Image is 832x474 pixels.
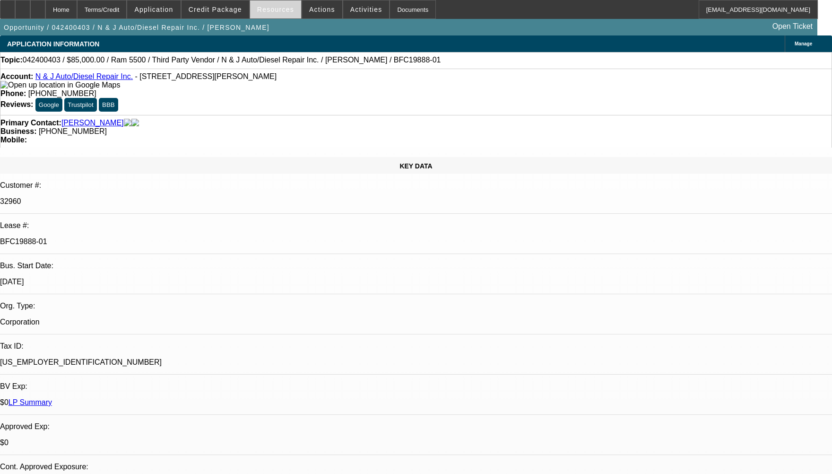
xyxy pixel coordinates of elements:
[9,398,52,406] a: LP Summary
[99,98,118,112] button: BBB
[309,6,335,13] span: Actions
[61,119,124,127] a: [PERSON_NAME]
[0,81,120,89] a: View Google Maps
[127,0,180,18] button: Application
[795,41,812,46] span: Manage
[4,24,269,31] span: Opportunity / 042400403 / N & J Auto/Diesel Repair Inc. / [PERSON_NAME]
[0,100,33,108] strong: Reviews:
[134,6,173,13] span: Application
[0,72,33,80] strong: Account:
[64,98,96,112] button: Trustpilot
[39,127,107,135] span: [PHONE_NUMBER]
[35,72,133,80] a: N & J Auto/Diesel Repair Inc.
[7,40,99,48] span: APPLICATION INFORMATION
[35,98,62,112] button: Google
[182,0,249,18] button: Credit Package
[23,56,441,64] span: 042400403 / $85,000.00 / Ram 5500 / Third Party Vendor / N & J Auto/Diesel Repair Inc. / [PERSON_...
[131,119,139,127] img: linkedin-icon.png
[0,89,26,97] strong: Phone:
[0,119,61,127] strong: Primary Contact:
[28,89,96,97] span: [PHONE_NUMBER]
[769,18,816,35] a: Open Ticket
[257,6,294,13] span: Resources
[0,81,120,89] img: Open up location in Google Maps
[124,119,131,127] img: facebook-icon.png
[350,6,382,13] span: Activities
[0,56,23,64] strong: Topic:
[135,72,277,80] span: - [STREET_ADDRESS][PERSON_NAME]
[302,0,342,18] button: Actions
[0,127,36,135] strong: Business:
[189,6,242,13] span: Credit Package
[399,162,432,170] span: KEY DATA
[0,136,27,144] strong: Mobile:
[343,0,390,18] button: Activities
[250,0,301,18] button: Resources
